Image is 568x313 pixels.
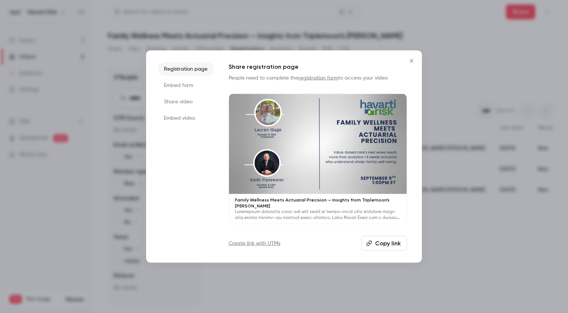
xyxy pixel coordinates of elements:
[361,236,407,251] button: Copy link
[235,209,401,220] p: Loremipsum dolorsita cons: adi elit sedd ei tempo-incid utla etdolore magn aliq enima minimv—qu n...
[229,239,280,247] a: Create link with UTMs
[158,62,214,76] li: Registration page
[404,54,419,68] button: Close
[158,95,214,109] li: Share video
[229,62,407,71] h1: Share registration page
[298,75,338,81] a: registration form
[229,74,407,82] p: People need to complete the to access your video
[235,197,401,209] p: Family Wellness Meets Actuarial Precision — Insights from Triplemoon’s [PERSON_NAME]
[229,94,407,224] a: Family Wellness Meets Actuarial Precision — Insights from Triplemoon’s [PERSON_NAME]Loremipsum do...
[158,112,214,125] li: Embed video
[158,79,214,92] li: Embed form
